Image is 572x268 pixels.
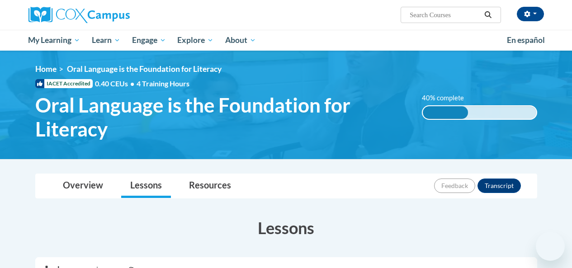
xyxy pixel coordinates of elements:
a: Resources [180,174,240,198]
span: My Learning [28,35,80,46]
span: About [225,35,256,46]
span: En español [507,35,545,45]
div: 40% complete [423,106,468,119]
a: My Learning [23,30,86,51]
span: Learn [92,35,120,46]
label: 40% complete [422,93,474,103]
a: Lessons [121,174,171,198]
a: About [219,30,262,51]
button: Search [481,9,495,20]
button: Feedback [434,179,475,193]
a: Overview [54,174,112,198]
h3: Lessons [35,216,537,239]
a: Home [35,64,57,74]
span: Oral Language is the Foundation for Literacy [67,64,222,74]
img: Cox Campus [28,7,130,23]
div: Main menu [22,30,551,51]
iframe: Button to launch messaging window [536,232,565,261]
a: Engage [126,30,172,51]
span: Oral Language is the Foundation for Literacy [35,93,408,141]
a: En español [501,31,551,50]
button: Transcript [477,179,521,193]
button: Account Settings [517,7,544,21]
span: Explore [177,35,213,46]
a: Learn [86,30,126,51]
a: Cox Campus [28,7,191,23]
input: Search Courses [409,9,481,20]
span: 0.40 CEUs [95,79,137,89]
span: IACET Accredited [35,79,93,88]
a: Explore [171,30,219,51]
span: Engage [132,35,166,46]
span: • [130,79,134,88]
span: 4 Training Hours [137,79,189,88]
